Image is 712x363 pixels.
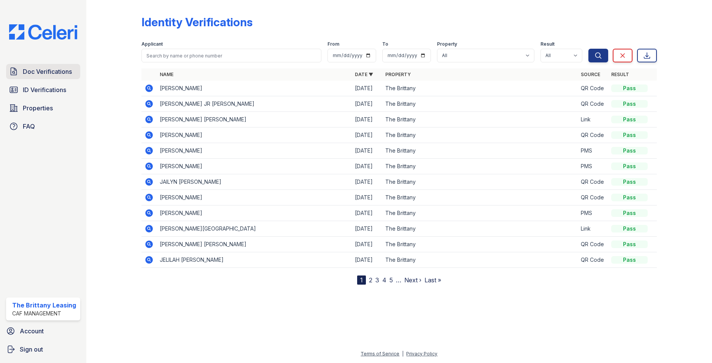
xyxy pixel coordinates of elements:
[540,41,555,47] label: Result
[382,81,578,96] td: The Brittany
[6,64,80,79] a: Doc Verifications
[361,351,399,357] a: Terms of Service
[578,159,608,174] td: PMS
[578,143,608,159] td: PMS
[396,275,401,285] span: …
[352,205,382,221] td: [DATE]
[6,82,80,97] a: ID Verifications
[382,143,578,159] td: The Brittany
[352,112,382,127] td: [DATE]
[352,143,382,159] td: [DATE]
[352,221,382,237] td: [DATE]
[382,205,578,221] td: The Brittany
[352,237,382,252] td: [DATE]
[611,131,648,139] div: Pass
[141,15,253,29] div: Identity Verifications
[578,205,608,221] td: PMS
[611,209,648,217] div: Pass
[352,96,382,112] td: [DATE]
[382,237,578,252] td: The Brittany
[157,221,352,237] td: [PERSON_NAME][GEOGRAPHIC_DATA]
[382,276,386,284] a: 4
[578,190,608,205] td: QR Code
[157,237,352,252] td: [PERSON_NAME] [PERSON_NAME]
[578,127,608,143] td: QR Code
[424,276,441,284] a: Last »
[382,221,578,237] td: The Brittany
[578,252,608,268] td: QR Code
[611,162,648,170] div: Pass
[352,190,382,205] td: [DATE]
[12,301,76,310] div: The Brittany Leasing
[352,127,382,143] td: [DATE]
[611,147,648,154] div: Pass
[611,116,648,123] div: Pass
[382,252,578,268] td: The Brittany
[355,72,373,77] a: Date ▼
[157,174,352,190] td: JAILYN [PERSON_NAME]
[6,119,80,134] a: FAQ
[157,81,352,96] td: [PERSON_NAME]
[382,174,578,190] td: The Brittany
[385,72,411,77] a: Property
[3,24,83,40] img: CE_Logo_Blue-a8612792a0a2168367f1c8372b55b34899dd931a85d93a1a3d3e32e68fde9ad4.png
[406,351,437,357] a: Privacy Policy
[157,205,352,221] td: [PERSON_NAME]
[402,351,404,357] div: |
[382,159,578,174] td: The Brittany
[12,310,76,317] div: CAF Management
[157,252,352,268] td: JELILAH [PERSON_NAME]
[578,81,608,96] td: QR Code
[611,225,648,232] div: Pass
[3,342,83,357] a: Sign out
[20,326,44,336] span: Account
[581,72,600,77] a: Source
[157,96,352,112] td: [PERSON_NAME] JR [PERSON_NAME]
[157,127,352,143] td: [PERSON_NAME]
[3,323,83,339] a: Account
[6,100,80,116] a: Properties
[437,41,457,47] label: Property
[404,276,421,284] a: Next ›
[352,252,382,268] td: [DATE]
[578,96,608,112] td: QR Code
[160,72,173,77] a: Name
[375,276,379,284] a: 3
[157,143,352,159] td: [PERSON_NAME]
[357,275,366,285] div: 1
[157,159,352,174] td: [PERSON_NAME]
[611,72,629,77] a: Result
[23,85,66,94] span: ID Verifications
[157,112,352,127] td: [PERSON_NAME] [PERSON_NAME]
[578,237,608,252] td: QR Code
[157,190,352,205] td: [PERSON_NAME]
[382,127,578,143] td: The Brittany
[382,112,578,127] td: The Brittany
[578,221,608,237] td: Link
[611,178,648,186] div: Pass
[327,41,339,47] label: From
[369,276,372,284] a: 2
[611,84,648,92] div: Pass
[382,190,578,205] td: The Brittany
[382,41,388,47] label: To
[382,96,578,112] td: The Brittany
[611,240,648,248] div: Pass
[23,122,35,131] span: FAQ
[141,49,321,62] input: Search by name or phone number
[611,256,648,264] div: Pass
[352,81,382,96] td: [DATE]
[141,41,163,47] label: Applicant
[389,276,393,284] a: 5
[578,174,608,190] td: QR Code
[352,159,382,174] td: [DATE]
[578,112,608,127] td: Link
[611,194,648,201] div: Pass
[611,100,648,108] div: Pass
[23,103,53,113] span: Properties
[352,174,382,190] td: [DATE]
[23,67,72,76] span: Doc Verifications
[20,345,43,354] span: Sign out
